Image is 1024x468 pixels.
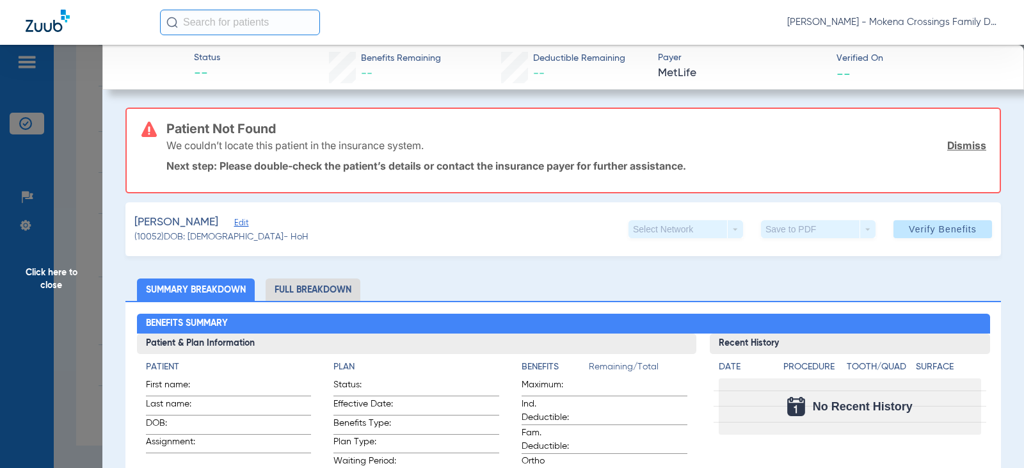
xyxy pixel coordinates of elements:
[836,52,1004,65] span: Verified On
[146,398,209,415] span: Last name:
[893,220,992,238] button: Verify Benefits
[137,278,255,301] li: Summary Breakdown
[141,122,157,137] img: error-icon
[137,334,697,354] h3: Patient & Plan Information
[658,65,825,81] span: MetLife
[813,400,913,413] span: No Recent History
[333,378,396,396] span: Status:
[916,360,980,378] app-breakdown-title: Surface
[847,360,911,374] h4: Tooth/Quad
[166,159,986,172] p: Next step: Please double-check the patient’s details or contact the insurance payer for further a...
[234,218,246,230] span: Edit
[166,17,178,28] img: Search Icon
[137,314,990,334] h2: Benefits Summary
[146,435,209,453] span: Assignment:
[134,230,308,244] span: (10052) DOB: [DEMOGRAPHIC_DATA] - HoH
[522,360,589,378] app-breakdown-title: Benefits
[134,214,218,230] span: [PERSON_NAME]
[333,435,396,453] span: Plan Type:
[522,398,584,424] span: Ind. Deductible:
[847,360,911,378] app-breakdown-title: Tooth/Quad
[522,360,589,374] h4: Benefits
[361,68,372,79] span: --
[719,360,772,378] app-breakdown-title: Date
[533,52,625,65] span: Deductible Remaining
[194,51,220,65] span: Status
[146,417,209,434] span: DOB:
[533,68,545,79] span: --
[333,417,396,434] span: Benefits Type:
[589,360,687,378] span: Remaining/Total
[658,51,825,65] span: Payer
[146,360,312,374] h4: Patient
[710,334,989,354] h3: Recent History
[719,360,772,374] h4: Date
[333,360,499,374] h4: Plan
[783,360,842,374] h4: Procedure
[166,139,424,152] p: We couldn’t locate this patient in the insurance system.
[522,426,584,453] span: Fam. Deductible:
[947,139,986,152] a: Dismiss
[333,398,396,415] span: Effective Date:
[783,360,842,378] app-breakdown-title: Procedure
[26,10,70,32] img: Zuub Logo
[916,360,980,374] h4: Surface
[522,378,584,396] span: Maximum:
[836,67,851,80] span: --
[909,224,977,234] span: Verify Benefits
[361,52,441,65] span: Benefits Remaining
[160,10,320,35] input: Search for patients
[266,278,360,301] li: Full Breakdown
[194,65,220,83] span: --
[146,378,209,396] span: First name:
[166,122,986,135] h3: Patient Not Found
[787,16,998,29] span: [PERSON_NAME] - Mokena Crossings Family Dental
[787,397,805,416] img: Calendar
